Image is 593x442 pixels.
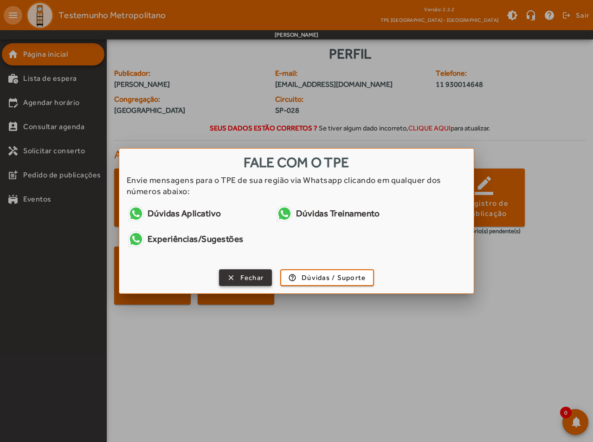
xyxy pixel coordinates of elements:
[127,204,268,223] a: Dúvidas Aplicativo
[127,230,145,248] img: Whatsapp
[280,269,374,286] button: Dúvidas / Suporte
[127,175,467,197] div: Envie mensagens para o TPE de sua região via Whatsapp clicando em qualquer dos números abaixo:
[302,273,366,283] span: Dúvidas / Suporte
[127,204,145,223] img: Whatsapp
[240,273,264,283] span: Fechar
[219,269,272,286] button: Fechar
[275,204,294,223] img: Whatsapp
[127,230,268,248] a: Experiências/Sugestões
[275,204,417,223] a: Dúvidas Treinamento
[244,154,349,170] span: Fale com o TPE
